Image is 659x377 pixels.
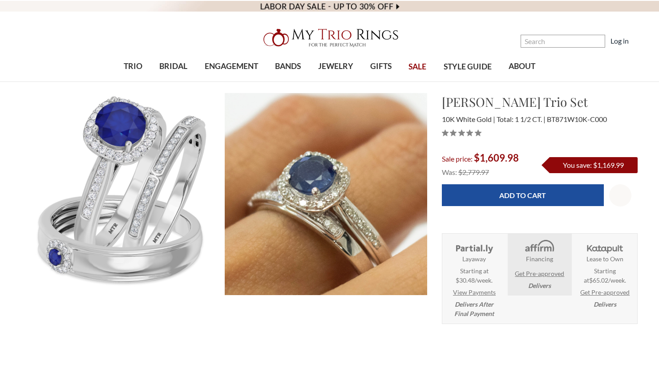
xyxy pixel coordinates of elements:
a: ENGAGEMENT [196,52,267,81]
a: Log in [610,36,629,46]
button: submenu toggle [169,81,178,82]
span: 10K White Gold [442,115,495,123]
span: TRIO [124,61,142,72]
input: Add to Cart [442,184,604,206]
strong: Financing [526,254,553,263]
button: submenu toggle [283,81,292,82]
a: Get Pre-approved [515,269,564,278]
a: TRIO [115,52,151,81]
a: BRIDAL [151,52,196,81]
a: Get Pre-approved [580,288,630,297]
span: $65.02/week [589,276,625,284]
span: Was: [442,168,457,176]
li: Katapult [573,234,637,314]
h1: [PERSON_NAME] Trio Set [442,93,638,111]
img: Katapult [584,239,626,254]
a: My Trio Rings [191,24,468,52]
span: $1,609.98 [474,152,519,164]
img: My Trio Rings [259,24,401,52]
span: BANDS [275,61,301,72]
a: Wish Lists [609,184,631,207]
a: Cart with 0 items [634,36,648,46]
img: Affirm [519,239,560,254]
svg: cart.cart_preview [634,37,643,46]
span: Total: 1 1/2 CT. [497,115,546,123]
button: submenu toggle [129,81,137,82]
a: SALE [400,53,435,81]
button: submenu toggle [227,81,236,82]
em: Delivers [594,300,616,309]
span: ENGAGEMENT [205,61,258,72]
li: Affirm [508,234,572,296]
span: BRIDAL [159,61,187,72]
a: View Payments [453,288,496,297]
em: Delivers [528,281,551,290]
span: Starting at . [575,266,635,285]
svg: Wish Lists [615,162,626,229]
li: Layaway [442,234,507,324]
img: Layaway [454,239,495,254]
strong: Lease to Own [586,254,623,263]
input: Search [521,35,605,48]
img: Photo of Delphine 1 1/2 ct tw. Round Solitaire Trio Set 10K White Gold [BT871W-C000] [22,93,224,295]
span: STYLE GUIDE [444,61,492,73]
span: BT871W10K-C000 [547,115,607,123]
img: Photo of Delphine 1 1/2 ct tw. Round Solitaire Trio Set 10K White Gold [BT871W-C000] [225,93,427,295]
a: GIFTS [362,52,400,81]
span: Starting at $30.48/week. [456,266,493,285]
a: STYLE GUIDE [435,53,500,81]
span: Sale price: [442,154,473,163]
span: JEWELRY [318,61,353,72]
em: Delivers After Final Payment [454,300,494,318]
button: submenu toggle [331,81,340,82]
span: SALE [408,61,426,73]
span: You save: $1,169.99 [563,161,624,169]
button: submenu toggle [376,81,385,82]
a: BANDS [267,52,309,81]
span: GIFTS [370,61,392,72]
strong: Layaway [462,254,486,263]
a: JEWELRY [309,52,361,81]
span: $2,779.97 [458,168,489,176]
